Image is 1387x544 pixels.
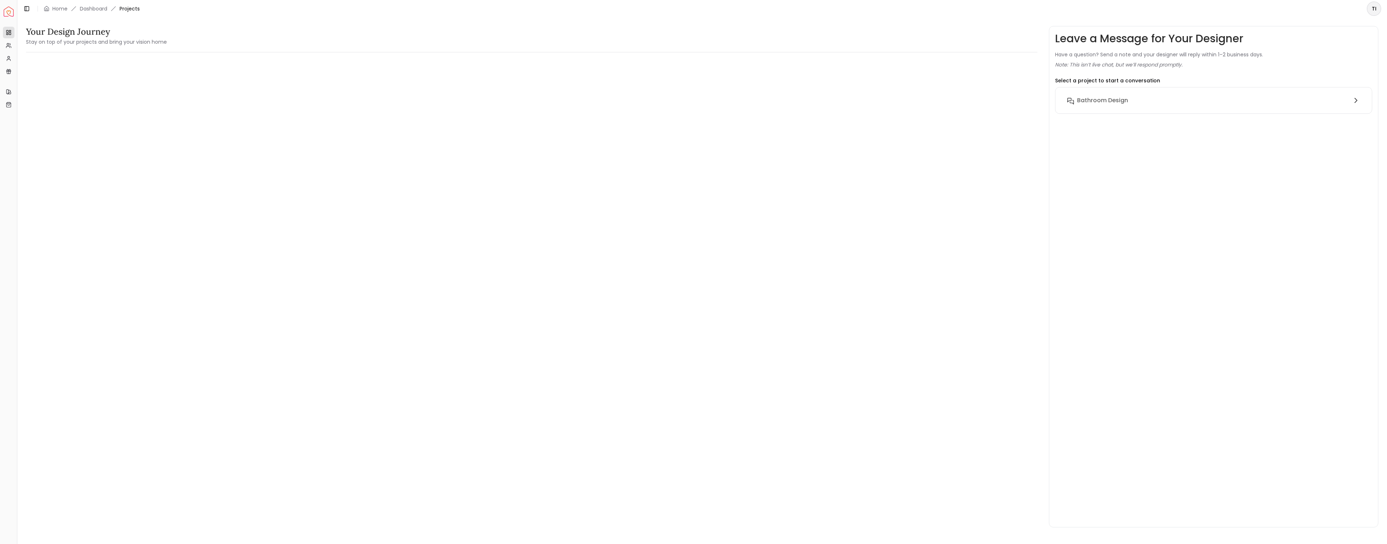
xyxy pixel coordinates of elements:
h3: Your Design Journey [26,26,167,38]
small: Stay on top of your projects and bring your vision home [26,38,167,46]
p: Have a question? Send a note and your designer will reply within 1–2 business days. [1055,51,1263,58]
a: Home [52,5,68,12]
h3: Leave a Message for Your Designer [1055,32,1243,45]
span: TI [1367,2,1380,15]
img: Spacejoy Logo [4,7,14,17]
p: Select a project to start a conversation [1055,77,1160,84]
h6: Bathroom Design [1077,96,1128,105]
span: Projects [120,5,140,12]
nav: breadcrumb [44,5,140,12]
button: TI [1367,1,1381,16]
a: Spacejoy [4,7,14,17]
button: Bathroom Design [1061,93,1366,108]
p: Note: This isn’t live chat, but we’ll respond promptly. [1055,61,1183,68]
a: Dashboard [80,5,107,12]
